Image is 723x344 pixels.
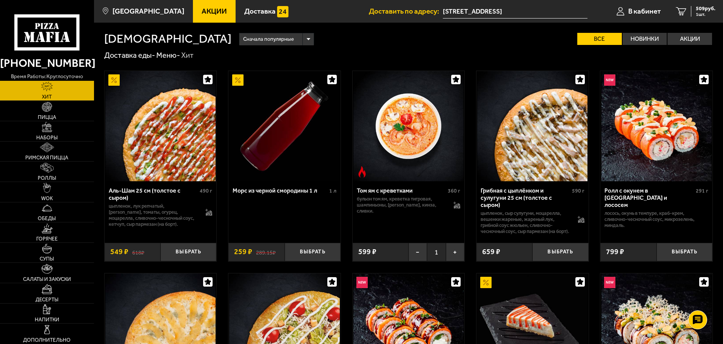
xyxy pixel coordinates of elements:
div: Аль-Шам 25 см (толстое с сыром) [109,187,198,201]
span: 360 г [448,188,460,194]
button: + [446,243,464,261]
span: Напитки [35,317,59,322]
span: 599 ₽ [358,248,376,256]
img: Аль-Шам 25 см (толстое с сыром) [105,71,216,181]
a: Доставка еды- [104,51,155,60]
span: 1 [427,243,446,261]
a: АкционныйМорс из черной смородины 1 л [228,71,341,181]
span: 590 г [572,188,584,194]
span: [GEOGRAPHIC_DATA] [113,8,184,15]
span: Акции [202,8,227,15]
div: Грибная с цыплёнком и сулугуни 25 см (толстое с сыром) [481,187,570,208]
span: 1 шт. [696,12,715,17]
span: 1 л [329,188,336,194]
img: Акционный [108,74,120,86]
img: Новинка [356,277,368,288]
div: Том ям с креветками [357,187,446,194]
div: Ролл с окунем в [GEOGRAPHIC_DATA] и лососем [604,187,694,208]
span: 799 ₽ [606,248,624,256]
img: Грибная с цыплёнком и сулугуни 25 см (толстое с сыром) [477,71,587,181]
span: Придорожная аллея, 13 [443,5,587,19]
span: Супы [40,256,54,262]
img: Новинка [604,277,615,288]
s: 618 ₽ [132,248,144,256]
span: 509 руб. [696,6,715,11]
button: Выбрать [285,243,341,261]
span: Салаты и закуски [23,277,71,282]
h1: [DEMOGRAPHIC_DATA] [104,33,231,45]
span: WOK [41,196,53,201]
span: 549 ₽ [110,248,128,256]
img: Острое блюдо [356,166,368,177]
img: Новинка [604,74,615,86]
a: Грибная с цыплёнком и сулугуни 25 см (толстое с сыром) [476,71,589,181]
span: Десерты [35,297,59,302]
button: Выбрать [160,243,216,261]
span: Доставка [244,8,276,15]
span: Горячее [36,236,58,242]
p: лосось, окунь в темпуре, краб-крем, сливочно-чесночный соус, микрозелень, миндаль. [604,210,708,228]
button: Выбрать [532,243,588,261]
a: Меню- [156,51,180,60]
label: Акции [668,33,712,45]
span: Обеды [38,216,56,221]
span: Наборы [36,135,58,140]
span: Сначала популярные [243,32,294,46]
p: цыпленок, сыр сулугуни, моцарелла, вешенки жареные, жареный лук, грибной соус Жюльен, сливочно-че... [481,210,570,234]
span: Пицца [38,115,56,120]
span: Роллы [38,176,56,181]
button: Выбрать [657,243,712,261]
img: Том ям с креветками [353,71,464,181]
span: 259 ₽ [234,248,252,256]
a: Острое блюдоТом ям с креветками [353,71,465,181]
img: Акционный [232,74,244,86]
img: Акционный [480,277,492,288]
span: Доставить по адресу: [369,8,443,15]
span: Римская пицца [25,155,68,160]
span: 291 г [696,188,708,194]
img: Ролл с окунем в темпуре и лососем [601,71,712,181]
a: АкционныйАль-Шам 25 см (толстое с сыром) [105,71,217,181]
img: 15daf4d41897b9f0e9f617042186c801.svg [277,6,288,17]
div: Морс из черной смородины 1 л [233,187,327,194]
img: Морс из черной смородины 1 л [229,71,339,181]
span: В кабинет [628,8,661,15]
label: Все [577,33,622,45]
span: Дополнительно [23,338,71,343]
p: бульон том ям, креветка тигровая, шампиньоны, [PERSON_NAME], кинза, сливки. [357,196,446,214]
p: цыпленок, лук репчатый, [PERSON_NAME], томаты, огурец, моцарелла, сливочно-чесночный соус, кетчуп... [109,203,198,227]
input: Ваш адрес доставки [443,5,587,19]
span: 659 ₽ [482,248,500,256]
div: Хит [181,51,194,60]
label: Новинки [623,33,667,45]
button: − [409,243,427,261]
span: 490 г [200,188,212,194]
a: НовинкаРолл с окунем в темпуре и лососем [600,71,712,181]
s: 289.15 ₽ [256,248,276,256]
span: Хит [42,94,52,100]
